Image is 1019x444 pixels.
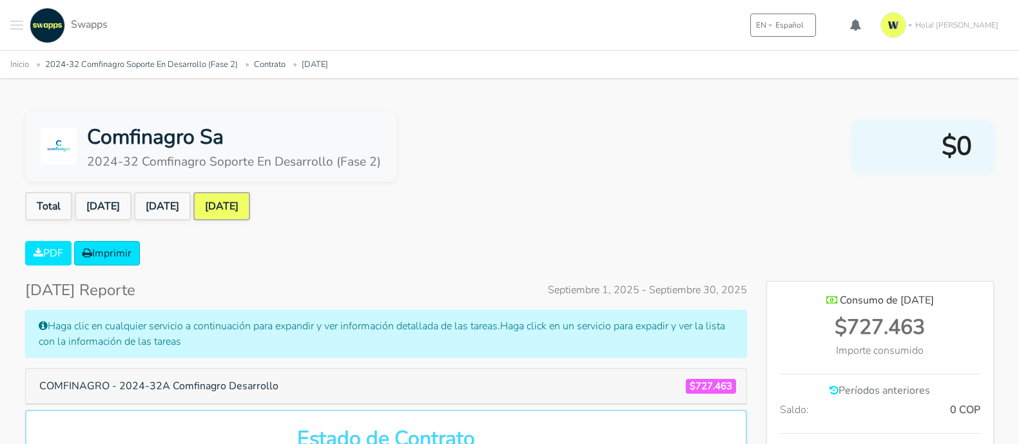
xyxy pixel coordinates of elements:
a: [DATE] [193,192,250,220]
button: COMFINAGRO - 2024-32A Comfinagro Desarrollo [31,374,287,398]
img: swapps-linkedin-v2.jpg [30,8,65,43]
a: [DATE] [75,192,131,220]
img: isotipo-3-3e143c57.png [880,12,906,38]
div: Haga clic en cualquier servicio a continuación para expandir y ver información detallada de las t... [25,310,747,358]
a: 2024-32 Comfinagro Soporte En Desarrollo (Fase 2) [45,59,238,70]
button: ENEspañol [750,14,816,37]
a: Inicio [10,59,29,70]
a: Total [25,192,72,220]
span: Swapps [71,17,108,32]
a: Hola! [PERSON_NAME] [875,7,1009,43]
div: Importe consumido [780,343,980,358]
span: $727.463 [686,379,736,394]
div: $727.463 [780,312,980,343]
a: Swapps [26,8,108,43]
span: Español [775,19,804,31]
div: 2024-32 Comfinagro Soporte En Desarrollo (Fase 2) [87,153,381,171]
div: Comfinagro Sa [87,122,381,153]
a: Contrato [254,59,286,70]
a: [DATE] [302,59,328,70]
span: Septiembre 1, 2025 - Septiembre 30, 2025 [548,282,747,298]
img: Comfinagro Sa [41,128,77,164]
span: Hola! [PERSON_NAME] [915,19,998,31]
a: PDF [25,241,72,265]
h4: [DATE] Reporte [25,281,135,300]
h6: Períodos anteriores [780,385,980,397]
span: Consumo de [DATE] [840,293,934,307]
button: Toggle navigation menu [10,8,23,43]
a: [DATE] [134,192,191,220]
span: Saldo: [780,402,809,418]
span: $0 [875,127,971,166]
span: 0 COP [950,402,980,418]
a: Imprimir [74,241,140,265]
